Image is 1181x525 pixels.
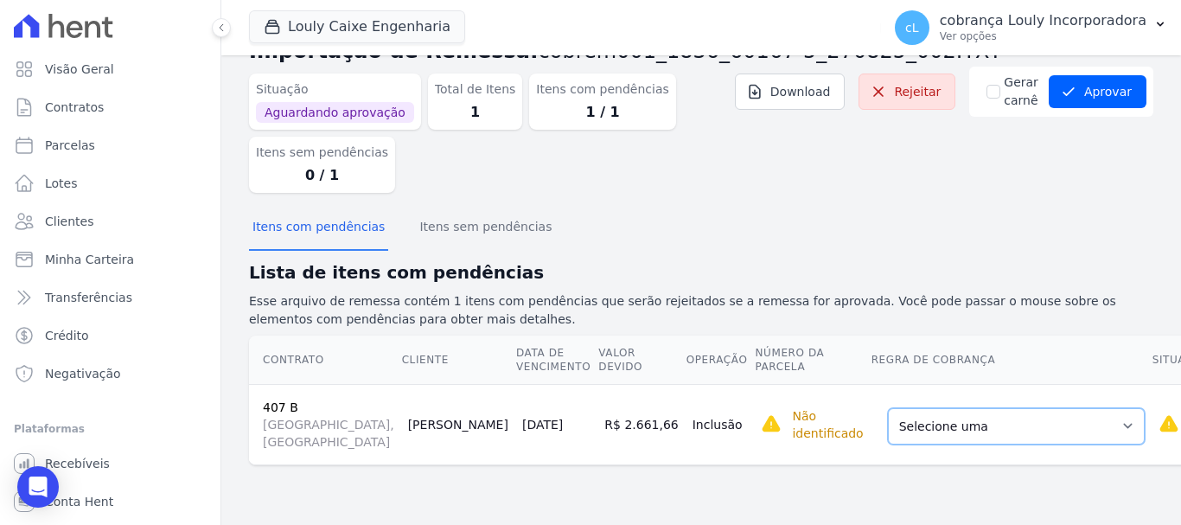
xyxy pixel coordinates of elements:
[249,10,465,43] button: Louly Caixe Engenharia
[515,336,597,385] th: Data de Vencimento
[7,242,214,277] a: Minha Carteira
[686,336,755,385] th: Operação
[881,3,1181,52] button: cL cobrança Louly Incorporadora Ver opções
[45,99,104,116] span: Contratos
[597,336,685,385] th: Valor devido
[401,384,515,464] td: [PERSON_NAME]
[7,128,214,163] a: Parcelas
[859,74,955,110] a: Rejeitar
[597,384,685,464] td: R$ 2.661,66
[7,446,214,481] a: Recebíveis
[45,213,93,230] span: Clientes
[45,251,134,268] span: Minha Carteira
[435,80,516,99] dt: Total de Itens
[7,280,214,315] a: Transferências
[401,336,515,385] th: Cliente
[14,419,207,439] div: Plataformas
[256,102,414,123] span: Aguardando aprovação
[263,416,394,451] span: [GEOGRAPHIC_DATA], [GEOGRAPHIC_DATA]
[263,400,298,414] a: 407 B
[792,407,863,442] p: Não identificado
[905,22,919,34] span: cL
[7,90,214,125] a: Contratos
[7,356,214,391] a: Negativação
[256,165,388,186] dd: 0 / 1
[249,259,1153,285] h2: Lista de itens com pendências
[686,384,755,464] td: Inclusão
[249,292,1153,329] p: Esse arquivo de remessa contém 1 itens com pendências que serão rejeitados se a remessa for aprov...
[940,12,1146,29] p: cobrança Louly Incorporadora
[1004,74,1038,110] label: Gerar carnê
[871,336,1152,385] th: Regra de Cobrança
[515,384,597,464] td: [DATE]
[45,61,114,78] span: Visão Geral
[940,29,1146,43] p: Ver opções
[7,484,214,519] a: Conta Hent
[536,80,668,99] dt: Itens com pendências
[1049,75,1146,108] button: Aprovar
[754,336,870,385] th: Número da Parcela
[45,455,110,472] span: Recebíveis
[536,102,668,123] dd: 1 / 1
[249,206,388,251] button: Itens com pendências
[45,327,89,344] span: Crédito
[249,336,401,385] th: Contrato
[45,493,113,510] span: Conta Hent
[7,166,214,201] a: Lotes
[7,204,214,239] a: Clientes
[45,175,78,192] span: Lotes
[45,137,95,154] span: Parcelas
[435,102,516,123] dd: 1
[256,144,388,162] dt: Itens sem pendências
[7,318,214,353] a: Crédito
[45,289,132,306] span: Transferências
[7,52,214,86] a: Visão Geral
[735,74,846,110] a: Download
[416,206,555,251] button: Itens sem pendências
[256,80,414,99] dt: Situação
[45,365,121,382] span: Negativação
[17,466,59,508] div: Open Intercom Messenger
